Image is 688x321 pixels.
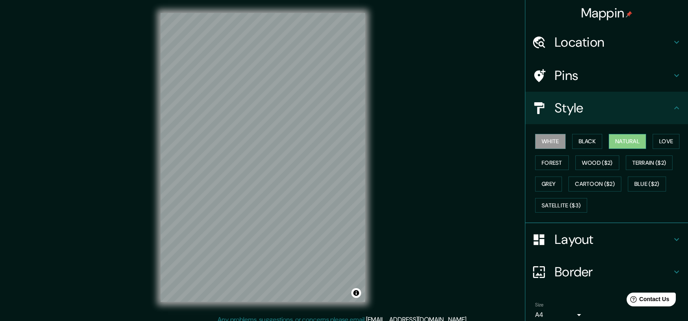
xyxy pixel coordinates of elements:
button: White [535,134,566,149]
h4: Mappin [581,5,633,21]
button: Satellite ($3) [535,198,587,213]
div: Location [525,26,688,58]
label: Size [535,302,544,308]
iframe: Help widget launcher [616,289,679,312]
canvas: Map [161,13,365,302]
button: Toggle attribution [351,288,361,298]
button: Grey [535,177,562,192]
h4: Style [555,100,672,116]
button: Forest [535,155,569,170]
button: Love [653,134,679,149]
div: Style [525,92,688,124]
h4: Layout [555,231,672,248]
button: Wood ($2) [575,155,619,170]
h4: Location [555,34,672,50]
div: Border [525,256,688,288]
button: Blue ($2) [628,177,666,192]
div: Layout [525,223,688,256]
button: Cartoon ($2) [568,177,621,192]
h4: Border [555,264,672,280]
h4: Pins [555,67,672,84]
div: Pins [525,59,688,92]
button: Natural [609,134,646,149]
button: Terrain ($2) [626,155,673,170]
img: pin-icon.png [626,11,632,17]
button: Black [572,134,603,149]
